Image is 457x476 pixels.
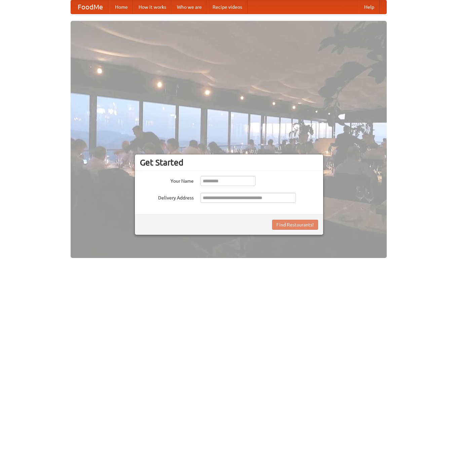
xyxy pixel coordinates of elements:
[140,193,194,201] label: Delivery Address
[172,0,207,14] a: Who we are
[272,220,318,230] button: Find Restaurants!
[140,157,318,168] h3: Get Started
[110,0,133,14] a: Home
[140,176,194,184] label: Your Name
[71,0,110,14] a: FoodMe
[133,0,172,14] a: How it works
[359,0,380,14] a: Help
[207,0,247,14] a: Recipe videos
